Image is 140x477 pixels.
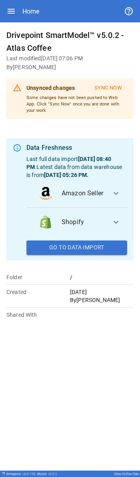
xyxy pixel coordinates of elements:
b: Unsynced changes [26,85,75,91]
p: Shared With [6,311,70,319]
button: Go To Data Import [26,240,127,255]
p: Folder [6,273,70,281]
img: data_logo [39,187,52,200]
div: Drivepoint [6,472,36,476]
span: expand_more [111,189,121,198]
p: By [PERSON_NAME] [70,296,134,304]
p: Created [6,288,70,296]
h6: Drivepoint SmartModel™ v5.0.2 - Atlas Coffee [6,29,134,54]
span: expand_more [111,217,121,227]
div: Data Freshness [26,143,127,153]
button: Sync Now [89,81,127,95]
b: [DATE] 05:26 PM . [44,172,88,178]
span: v 5.0.2 [48,472,57,476]
h6: Last modified [DATE] 07:06 PM [6,54,134,63]
div: Atlas Coffee Club [114,472,138,476]
img: Drivepoint [2,472,5,475]
p: / [70,273,134,281]
img: data_logo [39,216,52,229]
span: Shopify [62,217,105,227]
button: data_logoAmazon Seller [26,179,127,208]
p: Last full data import . Latest data from data warehouse is from [26,155,127,179]
div: Model [37,472,57,476]
span: Amazon Seller [62,189,105,198]
div: Home [22,8,39,15]
p: [DATE] [70,288,134,296]
span: v 6.0.106 [22,472,36,476]
p: Some changes have not been pushed to Web App. Click "Sync Now" once you are done with your work [26,95,127,113]
b: [DATE] 08:40 PM [26,156,111,170]
h6: By [PERSON_NAME] [6,63,134,72]
button: data_logoShopify [26,208,127,237]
